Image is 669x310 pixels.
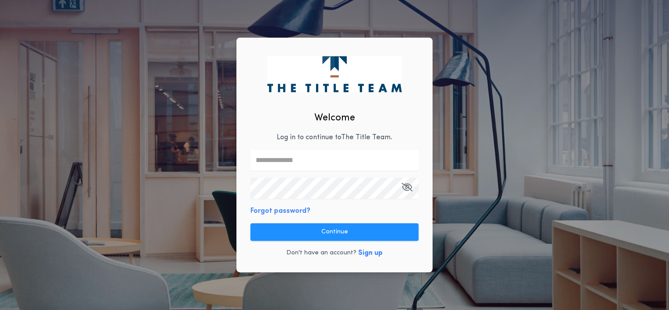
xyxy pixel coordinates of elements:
p: Don't have an account? [286,249,356,257]
h2: Welcome [314,111,355,125]
p: Log in to continue to The Title Team . [277,132,392,143]
button: Sign up [358,248,383,258]
button: Forgot password? [250,206,310,216]
img: logo [267,56,401,92]
button: Continue [250,223,419,241]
